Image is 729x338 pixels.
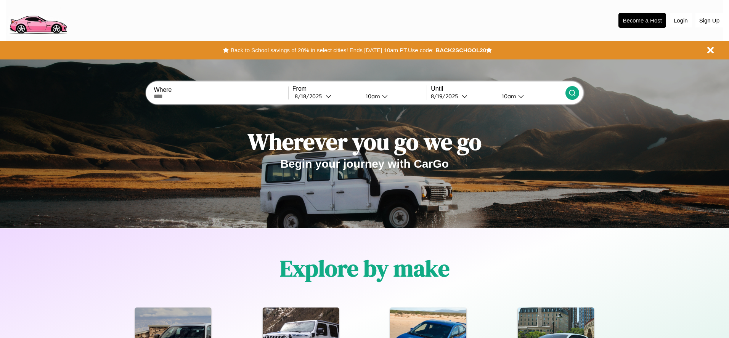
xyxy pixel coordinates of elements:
div: 8 / 18 / 2025 [295,93,326,100]
button: 8/18/2025 [292,92,360,100]
div: 10am [362,93,382,100]
label: Until [431,85,565,92]
button: Sign Up [695,13,723,27]
h1: Explore by make [280,253,450,284]
button: 10am [496,92,565,100]
button: Back to School savings of 20% in select cities! Ends [DATE] 10am PT.Use code: [229,45,435,56]
label: From [292,85,427,92]
label: Where [154,87,288,93]
button: Login [670,13,692,27]
img: logo [6,4,70,36]
b: BACK2SCHOOL20 [435,47,486,53]
div: 10am [498,93,518,100]
div: 8 / 19 / 2025 [431,93,462,100]
button: 10am [360,92,427,100]
button: Become a Host [618,13,666,28]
